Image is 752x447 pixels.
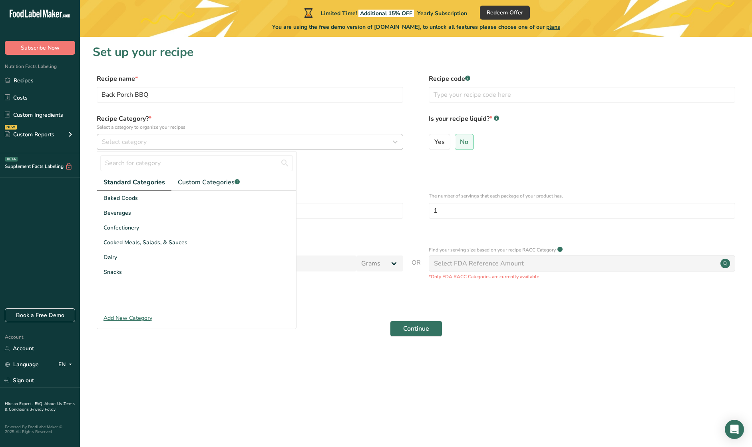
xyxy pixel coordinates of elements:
div: NEW [5,125,17,130]
div: BETA [5,157,18,162]
label: Recipe Category? [97,114,403,131]
span: Confectionery [103,223,139,232]
span: Snacks [103,268,122,276]
input: Type your recipe name here [97,87,403,103]
p: *Only FDA RACC Categories are currently available [429,273,735,280]
span: Redeem Offer [487,8,523,17]
span: Subscribe Now [21,44,60,52]
span: You are using the free demo version of [DOMAIN_NAME], to unlock all features please choose one of... [272,23,560,31]
span: Select category [102,137,147,147]
span: Dairy [103,253,117,261]
div: Open Intercom Messenger [725,420,744,439]
span: Baked Goods [103,194,138,202]
span: No [460,138,468,146]
span: Yes [434,138,445,146]
div: Add New Category [97,314,296,322]
div: Custom Reports [5,130,54,139]
a: Terms & Conditions . [5,401,75,412]
a: FAQ . [35,401,44,407]
span: plans [546,23,560,31]
label: Is your recipe liquid? [429,114,735,131]
button: Subscribe Now [5,41,75,55]
a: Book a Free Demo [5,308,75,322]
span: OR [412,258,421,280]
label: Recipe code [429,74,735,84]
div: EN [58,360,75,369]
span: Continue [403,324,429,333]
label: Recipe name [97,74,403,84]
input: Search for category [100,155,293,171]
a: About Us . [44,401,64,407]
h1: Set up your recipe [93,43,739,61]
a: Language [5,357,39,371]
p: Select a category to organize your recipes [97,124,403,131]
span: Standard Categories [103,178,165,187]
div: Powered By FoodLabelMaker © 2025 All Rights Reserved [5,425,75,434]
input: Type your recipe code here [429,87,735,103]
p: Find your serving size based on your recipe RACC Category [429,246,556,253]
button: Continue [390,321,442,337]
p: The number of servings that each package of your product has. [429,192,735,200]
div: Select FDA Reference Amount [434,259,524,268]
button: Redeem Offer [480,6,530,20]
span: Beverages [103,209,131,217]
button: Select category [97,134,403,150]
div: Limited Time! [302,8,467,18]
a: Privacy Policy [31,407,56,412]
span: Yearly Subscription [417,10,467,17]
a: Hire an Expert . [5,401,33,407]
span: Custom Categories [178,178,240,187]
span: Cooked Meals, Salads, & Sauces [103,238,187,247]
span: Additional 15% OFF [358,10,414,17]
